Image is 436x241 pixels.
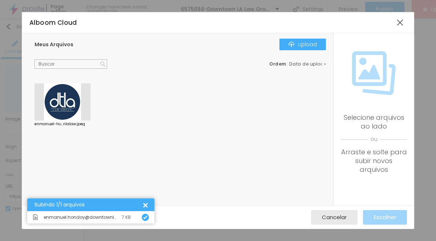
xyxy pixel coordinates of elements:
button: Cancelar [311,210,358,225]
span: Cancelar [322,214,347,220]
div: Selecione arquivos ao lado Arraste e solte para subir novos arquivos [341,113,407,174]
img: Icone [100,62,105,67]
span: Meus Arquivos [35,41,73,48]
span: enmanuel.hondoy@downtownlalaw.jpeg [44,215,118,220]
span: Ordem [269,61,286,67]
img: Icone [33,214,38,220]
span: Escolher [374,214,396,220]
span: Data de upload [289,62,327,66]
img: Icone [143,215,148,220]
input: Buscar [35,59,107,69]
button: IconeUpload [279,39,326,50]
div: 7 KB [122,215,131,220]
div: : [269,62,326,66]
button: Escolher [363,210,407,225]
span: ou [341,131,407,148]
span: Alboom Cloud [29,18,77,27]
div: Subindo 1/1 arquivos [35,202,142,208]
img: Icone [288,42,294,47]
div: enmanuel-ho...nlalaw.jpeg [35,122,90,126]
img: Icone [352,51,396,95]
div: Upload [288,42,317,47]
